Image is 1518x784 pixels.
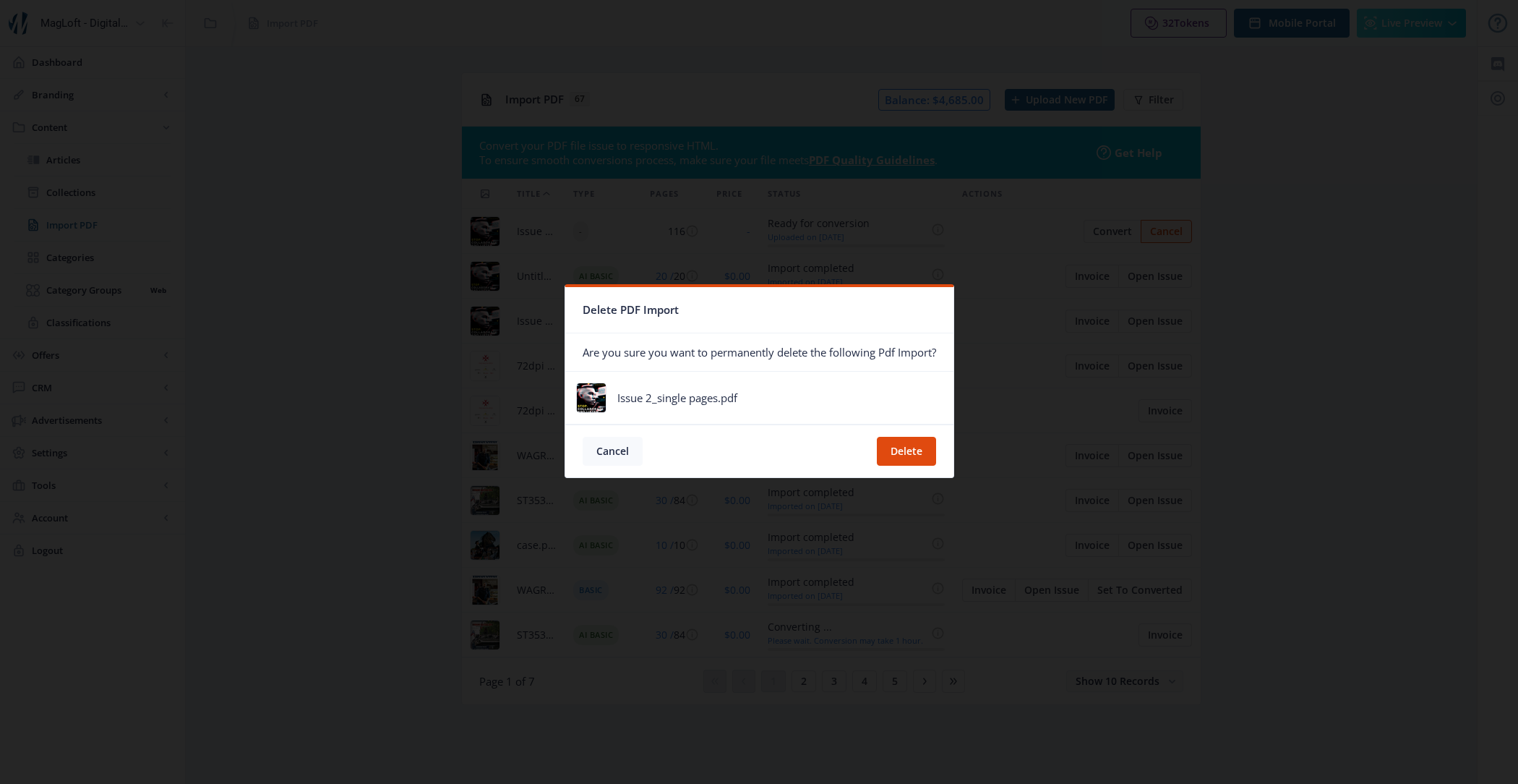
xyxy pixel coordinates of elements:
div: Are you sure you want to permanently delete the following Pdf Import? [565,333,953,371]
button: Cancel [583,437,643,466]
img: 4c242eee-5b64-45c7-a0fb-d00e4ea36610.jpg [577,383,606,412]
span: Delete PDF Import [583,299,679,321]
div: Issue 2_single pages.pdf [617,391,737,405]
button: Delete [877,437,936,466]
